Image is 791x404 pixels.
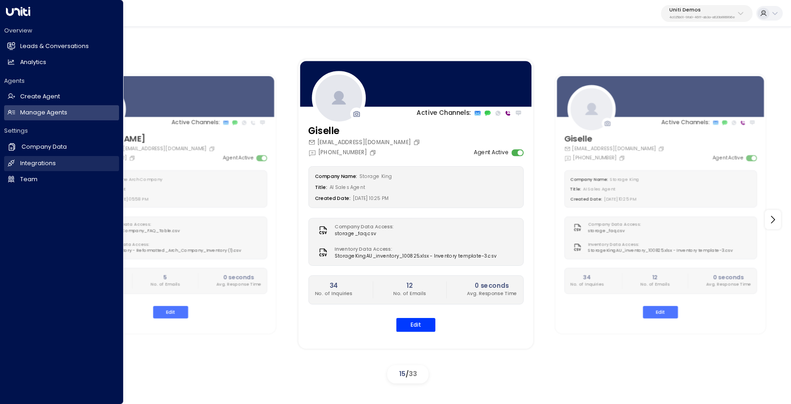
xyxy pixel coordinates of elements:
h2: 0 seconds [216,273,261,281]
a: Team [4,172,119,187]
label: Company Data Access: [98,222,176,228]
span: [DATE] 10:25 PM [353,195,389,202]
div: [EMAIL_ADDRESS][DOMAIN_NAME] [564,145,666,153]
h2: Create Agent [20,92,60,101]
h3: Giselle [564,133,666,145]
p: 4c025b01-9fa0-46ff-ab3a-a620b886896e [669,16,735,19]
button: Copy [413,139,422,146]
span: Storage King [359,173,392,180]
h2: 0 seconds [466,281,516,291]
button: Copy [209,146,217,152]
label: Inventory Data Access: [98,242,238,248]
h2: 12 [640,273,669,281]
span: 33 [409,369,417,378]
a: Leads & Conversations [4,39,119,54]
label: Agent Active [222,155,254,162]
span: The_Arch_Company_FAQ_Table.csv [98,228,180,235]
button: Copy [658,146,666,152]
h3: [PERSON_NAME] [74,133,217,145]
p: Uniti Demos [669,7,735,13]
div: [PERSON_NAME][EMAIL_ADDRESS][DOMAIN_NAME] [74,145,217,153]
a: Company Data [4,139,119,155]
button: Copy [369,149,378,156]
span: AI Sales Agent [329,184,365,191]
label: Created Date: [315,195,351,202]
button: Edit [153,306,188,318]
p: No. of Emails [151,282,180,288]
span: Storage King [610,177,639,183]
h2: 0 seconds [706,273,751,281]
h3: Giselle [308,124,422,139]
span: [DATE] 10:25 PM [604,196,637,202]
span: storage_faq.csv [588,228,644,235]
span: storage_faq.csv [335,231,398,238]
label: Company Name: [570,177,607,183]
button: Edit [643,306,678,318]
div: [PHONE_NUMBER] [308,149,378,157]
button: Uniti Demos4c025b01-9fa0-46ff-ab3a-a620b886896e [661,5,753,22]
div: [PHONE_NUMBER] [564,155,626,162]
p: Active Channels: [417,109,471,119]
label: Inventory Data Access: [588,242,729,248]
h2: Company Data [22,143,67,151]
span: The Arch Company [120,177,162,183]
h2: Leads & Conversations [20,42,89,51]
span: 15 [399,369,406,378]
h2: Integrations [20,159,56,168]
a: Manage Agents [4,105,119,120]
label: Agent Active [712,155,743,162]
h2: Settings [4,127,119,135]
p: Active Channels: [661,119,709,127]
p: No. of Inquiries [315,291,352,298]
span: StorageKingAU_inventory_100825.xlsx - Inventory template-3.csv [588,248,732,254]
button: Copy [618,155,626,162]
span: AI Sales Agent [583,187,615,193]
button: Copy [129,155,136,162]
h2: 12 [393,281,426,291]
p: Active Channels: [171,119,219,127]
span: [DATE] 05:58 PM [114,196,149,202]
h2: Team [20,175,38,184]
h2: 34 [570,273,603,281]
a: Analytics [4,55,119,70]
label: Agent Active [474,149,509,157]
h2: Overview [4,27,119,35]
label: Title: [570,187,581,193]
div: [PHONE_NUMBER] [74,155,136,162]
span: Arch_Inventory - Reformatted_Arch_Company_Inventory (1).csv [98,248,241,254]
h2: 5 [151,273,180,281]
p: Avg. Response Time [466,291,516,298]
h2: Manage Agents [20,108,67,117]
p: Avg. Response Time [706,282,751,288]
a: Integrations [4,156,119,171]
label: Company Name: [315,173,357,180]
span: AI Sales Agent [93,187,125,193]
label: Created Date: [570,196,602,202]
p: Avg. Response Time [216,282,261,288]
p: No. of Emails [393,291,426,298]
label: Inventory Data Access: [335,246,493,253]
div: [EMAIL_ADDRESS][DOMAIN_NAME] [308,139,422,147]
p: No. of Inquiries [570,282,603,288]
label: Company Data Access: [335,224,394,231]
label: Company Data Access: [588,222,641,228]
span: StorageKingAU_inventory_100825.xlsx - Inventory template-3.csv [335,253,496,260]
div: / [387,365,428,383]
p: No. of Emails [640,282,669,288]
h2: Agents [4,77,119,85]
h2: Analytics [20,58,46,67]
a: Create Agent [4,89,119,104]
h2: 34 [315,281,352,291]
button: Edit [396,318,435,332]
label: Title: [315,184,327,191]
